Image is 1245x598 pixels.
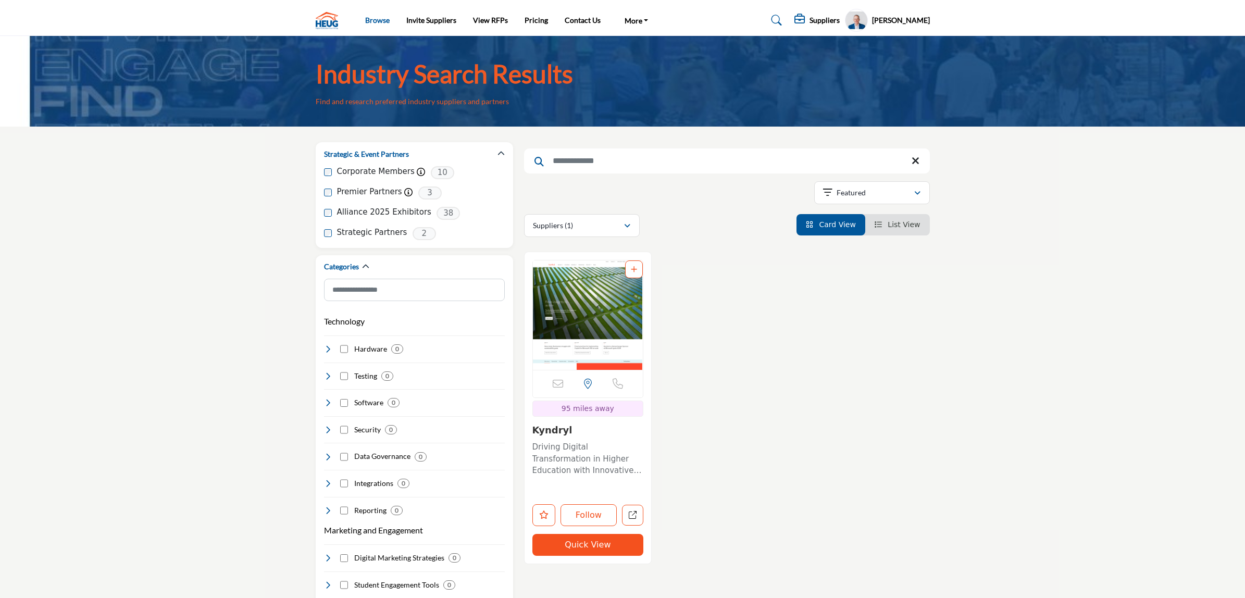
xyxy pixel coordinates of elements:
[796,214,865,235] li: Card View
[810,16,840,25] h5: Suppliers
[395,507,399,514] b: 0
[865,214,930,235] li: List View
[617,13,656,28] a: More
[324,279,505,301] input: Search Category
[340,506,348,515] input: Select Reporting checkbox
[525,16,548,24] a: Pricing
[473,16,508,24] a: View RFPs
[413,227,436,240] span: 2
[324,315,365,328] button: Technology
[532,439,644,477] a: Driving Digital Transformation in Higher Education with Innovative IT Solutions Operating in the ...
[337,206,431,218] label: Alliance 2025 Exhibitors
[532,425,572,435] a: Kyndryl
[354,553,444,563] h4: Digital Marketing Strategies: Forward-thinking strategies tailored to promote institutional visib...
[354,580,439,590] h4: Student Engagement Tools: Innovative tools designed to foster a deep connection between students ...
[340,479,348,488] input: Select Integrations checkbox
[415,452,427,462] div: 0 Results For Data Governance
[395,345,399,353] b: 0
[437,207,460,220] span: 38
[340,554,348,563] input: Select Digital Marketing Strategies checkbox
[388,398,400,407] div: 0 Results For Software
[533,260,643,370] img: Kyndryl
[340,453,348,461] input: Select Data Governance checkbox
[449,553,460,563] div: 0 Results For Digital Marketing Strategies
[340,345,348,353] input: Select Hardware checkbox
[872,15,930,26] h5: [PERSON_NAME]
[354,451,410,462] h4: Data Governance: Robust systems ensuring data accuracy, consistency, and security, upholding the ...
[622,505,643,526] a: Open kyndryl-inc in new tab
[324,229,332,237] input: Strategic Partners checkbox
[453,554,456,562] b: 0
[875,220,920,229] a: View List
[524,148,930,173] input: Search Keyword
[354,478,393,489] h4: Integrations: Seamless and efficient system integrations tailored for the educational domain, ens...
[565,16,601,24] a: Contact Us
[533,260,643,370] a: Open Listing in new tab
[532,425,644,436] h3: Kyndryl
[431,166,454,179] span: 10
[402,480,405,487] b: 0
[337,227,407,239] label: Strategic Partners
[389,426,393,433] b: 0
[324,209,332,217] input: Alliance 2025 Exhibitors checkbox
[354,505,387,516] h4: Reporting: Dynamic tools that convert raw data into actionable insights, tailored to aid decision...
[443,580,455,590] div: 0 Results For Student Engagement Tools
[316,96,509,107] p: Find and research preferred industry suppliers and partners
[385,425,397,434] div: 0 Results For Security
[561,504,617,526] button: Follow
[337,186,402,198] label: Premier Partners
[888,220,920,229] span: List View
[447,581,451,589] b: 0
[761,12,789,29] a: Search
[631,265,637,273] a: Add To List
[418,186,442,200] span: 3
[806,220,856,229] a: View Card
[354,397,383,408] h4: Software: Software solutions
[532,441,644,477] p: Driving Digital Transformation in Higher Education with Innovative IT Solutions Operating in the ...
[340,581,348,589] input: Select Student Engagement Tools checkbox
[324,168,332,176] input: Corporate Members checkbox
[837,188,866,198] p: Featured
[533,220,573,231] p: Suppliers (1)
[324,149,409,159] h2: Strategic & Event Partners
[324,189,332,196] input: Premier Partners checkbox
[391,344,403,354] div: 0 Results For Hardware
[354,371,377,381] h4: Testing: Testing
[324,524,423,537] button: Marketing and Engagement
[406,16,456,24] a: Invite Suppliers
[316,58,573,90] h1: Industry Search Results
[385,372,389,380] b: 0
[532,534,644,556] button: Quick View
[354,344,387,354] h4: Hardware: Hardware Solutions
[365,16,390,24] a: Browse
[337,166,415,178] label: Corporate Members
[340,426,348,434] input: Select Security checkbox
[340,399,348,407] input: Select Software checkbox
[354,425,381,435] h4: Security: Cutting-edge solutions ensuring the utmost protection of institutional data, preserving...
[316,12,343,29] img: Site Logo
[392,399,395,406] b: 0
[419,453,422,460] b: 0
[391,506,403,515] div: 0 Results For Reporting
[324,261,359,272] h2: Categories
[819,220,855,229] span: Card View
[562,404,614,413] span: 95 miles away
[340,372,348,380] input: Select Testing checkbox
[532,504,555,526] button: Like listing
[524,214,640,237] button: Suppliers (1)
[794,14,840,27] div: Suppliers
[397,479,409,488] div: 0 Results For Integrations
[845,9,868,32] button: Show hide supplier dropdown
[814,181,930,204] button: Featured
[381,371,393,381] div: 0 Results For Testing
